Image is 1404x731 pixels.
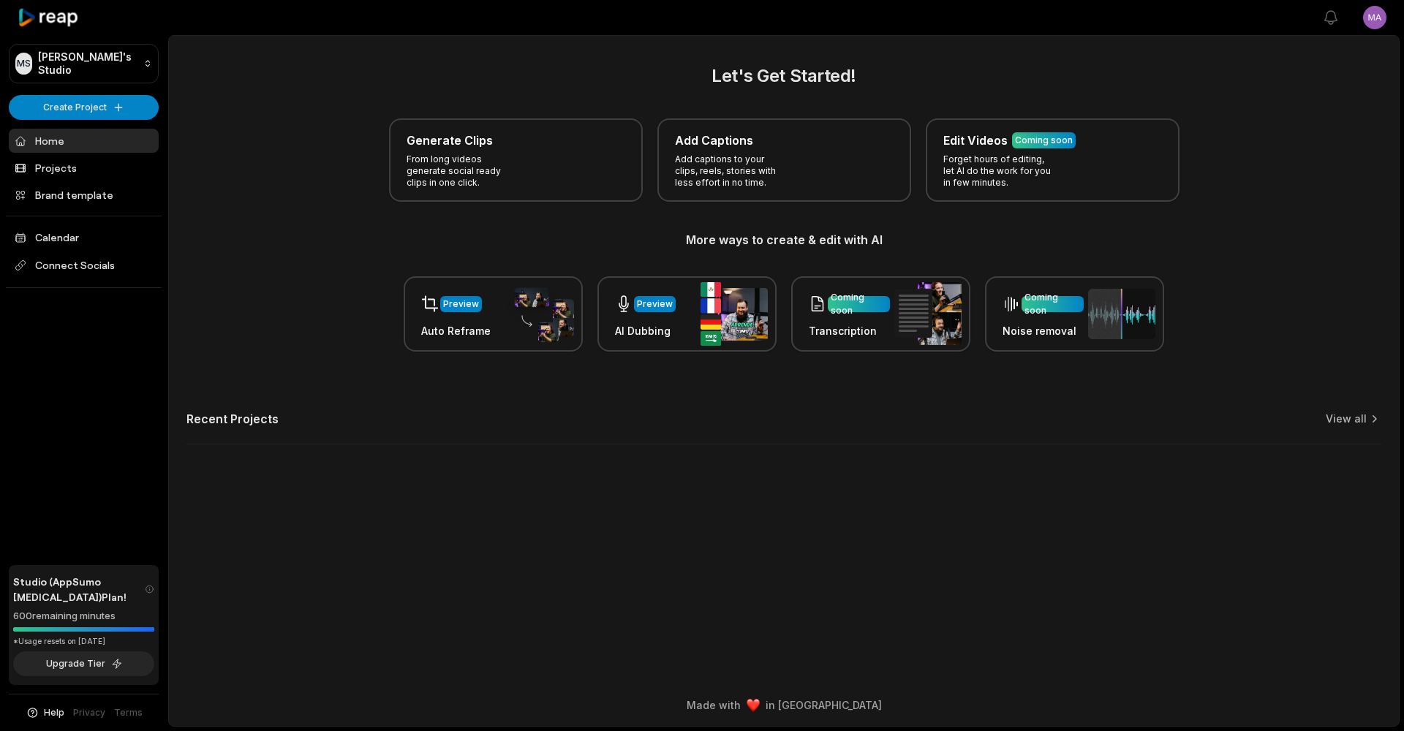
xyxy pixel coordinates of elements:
[186,231,1381,249] h3: More ways to create & edit with AI
[615,323,676,338] h3: AI Dubbing
[38,50,137,77] p: [PERSON_NAME]'s Studio
[443,298,479,311] div: Preview
[675,154,788,189] p: Add captions to your clips, reels, stories with less effort in no time.
[9,252,159,279] span: Connect Socials
[831,291,887,317] div: Coming soon
[9,225,159,249] a: Calendar
[186,63,1381,89] h2: Let's Get Started!
[809,323,890,338] h3: Transcription
[13,609,154,624] div: 600 remaining minutes
[9,156,159,180] a: Projects
[186,412,279,426] h2: Recent Projects
[9,129,159,153] a: Home
[747,699,760,712] img: heart emoji
[675,132,753,149] h3: Add Captions
[13,574,145,605] span: Studio (AppSumo [MEDICAL_DATA]) Plan!
[9,183,159,207] a: Brand template
[13,651,154,676] button: Upgrade Tier
[44,706,64,719] span: Help
[1088,289,1155,339] img: noise_removal.png
[15,53,32,75] div: MS
[894,282,962,345] img: transcription.png
[421,323,491,338] h3: Auto Reframe
[407,154,520,189] p: From long videos generate social ready clips in one click.
[114,706,143,719] a: Terms
[13,636,154,647] div: *Usage resets on [DATE]
[1024,291,1081,317] div: Coming soon
[182,697,1386,713] div: Made with in [GEOGRAPHIC_DATA]
[73,706,105,719] a: Privacy
[1326,412,1367,426] a: View all
[943,132,1008,149] h3: Edit Videos
[1015,134,1073,147] div: Coming soon
[507,286,574,343] img: auto_reframe.png
[26,706,64,719] button: Help
[9,95,159,120] button: Create Project
[407,132,493,149] h3: Generate Clips
[943,154,1057,189] p: Forget hours of editing, let AI do the work for you in few minutes.
[701,282,768,346] img: ai_dubbing.png
[637,298,673,311] div: Preview
[1003,323,1084,338] h3: Noise removal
